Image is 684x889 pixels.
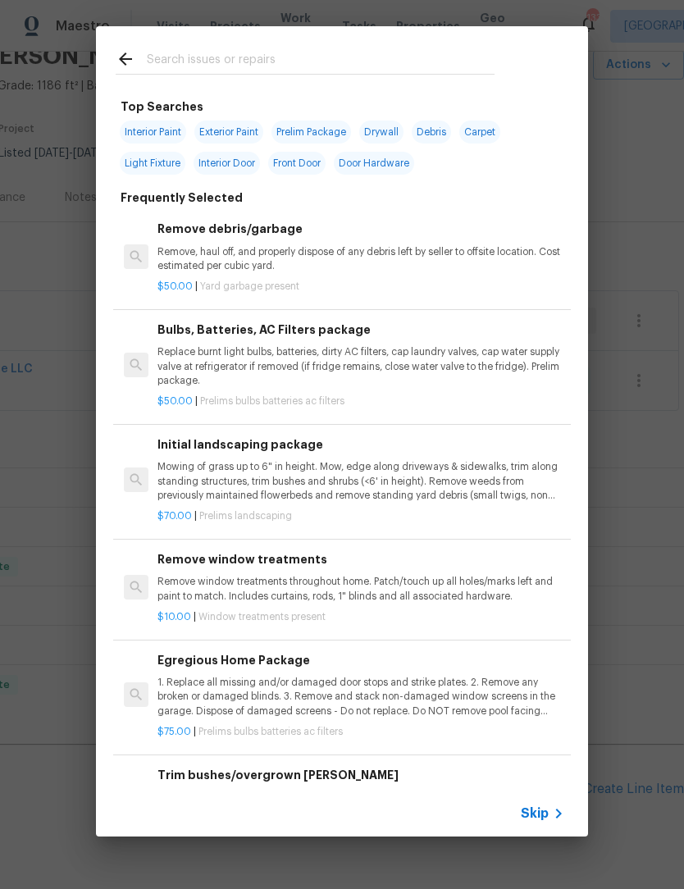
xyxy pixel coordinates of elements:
span: Door Hardware [334,152,414,175]
span: $70.00 [157,511,192,521]
p: 1. Replace all missing and/or damaged door stops and strike plates. 2. Remove any broken or damag... [157,676,564,718]
span: $50.00 [157,281,193,291]
span: $10.00 [157,612,191,622]
span: Prelim Package [271,121,351,144]
span: Skip [521,805,549,822]
p: Mowing of grass up to 6" in height. Mow, edge along driveways & sidewalks, trim along standing st... [157,460,564,502]
h6: Top Searches [121,98,203,116]
h6: Trim bushes/overgrown [PERSON_NAME] [157,766,564,784]
span: Interior Paint [120,121,186,144]
span: Debris [412,121,451,144]
h6: Bulbs, Batteries, AC Filters package [157,321,564,339]
h6: Initial landscaping package [157,435,564,454]
span: Prelims bulbs batteries ac filters [198,727,343,736]
p: | [157,725,564,739]
p: | [157,394,564,408]
p: | [157,509,564,523]
span: Front Door [268,152,326,175]
p: Remove, haul off, and properly dispose of any debris left by seller to offsite location. Cost est... [157,245,564,273]
h6: Remove window treatments [157,550,564,568]
span: Prelims bulbs batteries ac filters [200,396,344,406]
span: Yard garbage present [200,281,299,291]
span: Exterior Paint [194,121,263,144]
input: Search issues or repairs [147,49,495,74]
span: Interior Door [194,152,260,175]
span: Window treatments present [198,612,326,622]
p: Remove window treatments throughout home. Patch/touch up all holes/marks left and paint to match.... [157,575,564,603]
span: Prelims landscaping [199,511,292,521]
h6: Frequently Selected [121,189,243,207]
p: | [157,610,564,624]
span: $75.00 [157,727,191,736]
span: Drywall [359,121,404,144]
span: Carpet [459,121,500,144]
h6: Remove debris/garbage [157,220,564,238]
p: Replace burnt light bulbs, batteries, dirty AC filters, cap laundry valves, cap water supply valv... [157,345,564,387]
span: Light Fixture [120,152,185,175]
h6: Egregious Home Package [157,651,564,669]
p: | [157,280,564,294]
span: $50.00 [157,396,193,406]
